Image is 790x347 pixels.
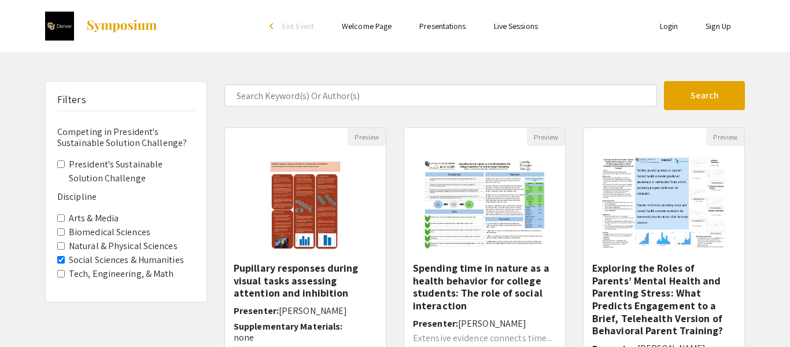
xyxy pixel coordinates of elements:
[494,21,538,31] a: Live Sessions
[69,239,178,253] label: Natural & Physical Sciences
[664,81,745,110] button: Search
[411,146,558,262] img: <p class="ql-align-center">&nbsp;<strong>Spending time in nature as a health behavior for college...
[57,93,86,106] h5: Filters
[270,23,276,30] div: arrow_back_ios
[348,128,386,146] button: Preview
[258,146,353,262] img: <p><span style="color: black;">Pupillary responses during visual tasks assessing attention and in...
[527,128,565,146] button: Preview
[342,21,392,31] a: Welcome Page
[69,225,150,239] label: Biomedical Sciences
[234,320,342,333] span: Supplementary Materials:
[706,128,744,146] button: Preview
[9,295,49,338] iframe: Chat
[69,253,184,267] label: Social Sciences & Humanities
[69,211,119,225] label: Arts & Media
[69,158,195,185] label: President's Sustainable Solution Challenge
[45,12,158,41] a: The 2024 Research and Creative Activities Symposium (RaCAS)
[234,305,377,316] h6: Presenter:
[592,262,736,337] h5: Exploring the Roles of Parents’ Mental Health and Parenting Stress: What Predicts Engagement to a...
[234,262,377,299] h5: Pupillary responses during visual tasks assessing attention and inhibition
[45,12,74,41] img: The 2024 Research and Creative Activities Symposium (RaCAS)
[279,305,347,317] span: [PERSON_NAME]
[413,318,556,329] h6: Presenter:
[57,191,195,202] h6: Discipline
[69,267,174,281] label: Tech, Engineering, & Math
[86,19,158,33] img: Symposium by ForagerOne
[57,126,195,148] h6: Competing in President's Sustainable Solution Challenge?
[282,21,314,31] span: Exit Event
[706,21,731,31] a: Sign Up
[413,262,556,312] h5: Spending time in nature as a health behavior for college students: The role of social interaction
[413,334,556,343] p: Extensive evidence connects time...
[458,317,526,330] span: [PERSON_NAME]
[224,85,657,107] input: Search Keyword(s) Or Author(s)
[590,146,737,262] img: <p><strong style="color: black;">Exploring the Roles of Parents’ Mental Health and Parenting Stre...
[660,21,678,31] a: Login
[419,21,466,31] a: Presentations
[234,332,377,343] p: none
